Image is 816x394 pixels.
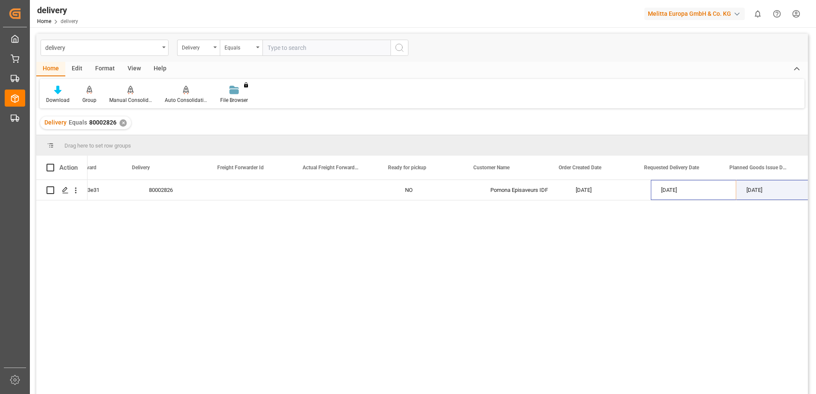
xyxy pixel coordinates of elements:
span: Delivery [44,119,67,126]
span: Freight Forwarder Id [217,165,264,171]
div: Melitta Europa GmbH & Co. KG [644,8,745,20]
button: search button [391,40,408,56]
div: [DATE] [565,180,651,200]
div: Format [89,62,121,76]
span: 80002826 [89,119,117,126]
div: Home [36,62,65,76]
button: open menu [177,40,220,56]
div: View [121,62,147,76]
input: Type to search [262,40,391,56]
span: Delivery [132,165,150,171]
button: open menu [41,40,169,56]
div: 10c9e09b3e31 [53,180,139,200]
span: Planned Goods Issue Date [729,165,787,171]
button: open menu [220,40,262,56]
span: Order Created Date [559,165,601,171]
button: Help Center [767,4,787,23]
span: Ready for pickup [388,165,426,171]
div: Equals [224,42,254,52]
div: 80002826 [139,180,224,200]
div: Pomona Episaveurs IDF [480,180,565,200]
span: Equals [69,119,87,126]
div: Group [82,96,96,104]
div: Press SPACE to select this row. [36,180,87,200]
div: Delivery [182,42,211,52]
span: Requested Delivery Date [644,165,699,171]
span: Drag here to set row groups [64,142,131,149]
a: Home [37,18,51,24]
button: Melitta Europa GmbH & Co. KG [644,6,748,22]
div: ✕ [119,119,127,127]
div: Auto Consolidation [165,96,207,104]
div: Manual Consolidation [109,96,152,104]
div: NO [395,180,480,200]
div: delivery [45,42,159,52]
div: Help [147,62,173,76]
span: Customer Name [473,165,510,171]
div: Action [59,164,78,171]
div: Download [46,96,70,104]
span: Actual Freight Forwarder Id [303,165,360,171]
div: delivery [37,4,78,17]
button: show 0 new notifications [748,4,767,23]
div: [DATE] [651,180,736,200]
div: Edit [65,62,89,76]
